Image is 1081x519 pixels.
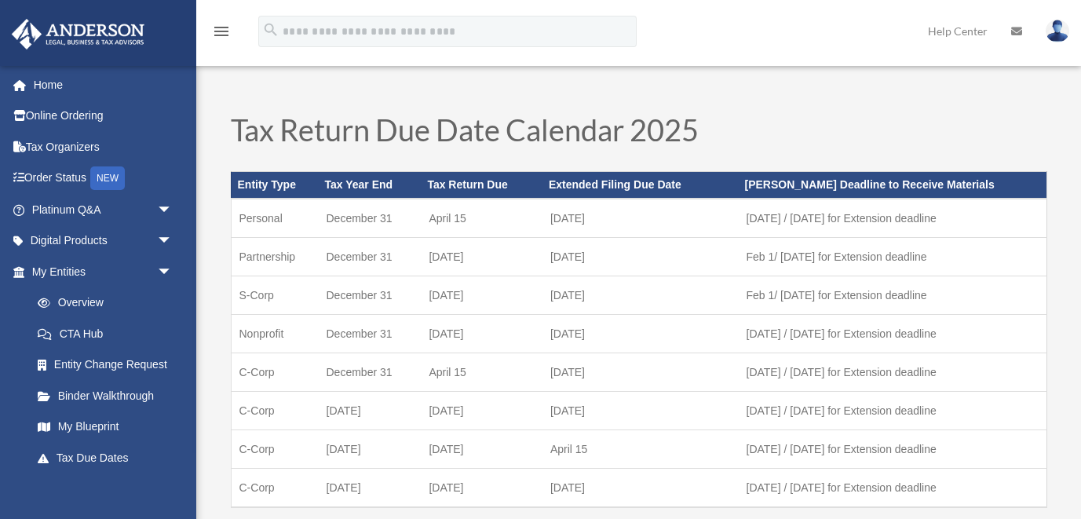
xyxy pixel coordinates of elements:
td: Personal [231,199,319,238]
td: Feb 1/ [DATE] for Extension deadline [739,276,1046,314]
img: Anderson Advisors Platinum Portal [7,19,149,49]
i: menu [212,22,231,41]
td: December 31 [319,237,422,276]
td: Partnership [231,237,319,276]
td: [DATE] / [DATE] for Extension deadline [739,429,1046,468]
a: Order StatusNEW [11,163,196,195]
td: December 31 [319,353,422,391]
th: Extended Filing Due Date [542,172,739,199]
th: Tax Return Due [421,172,542,199]
th: Entity Type [231,172,319,199]
a: Binder Walkthrough [22,380,196,411]
td: [DATE] [542,199,739,238]
td: [DATE] [421,237,542,276]
th: [PERSON_NAME] Deadline to Receive Materials [739,172,1046,199]
div: NEW [90,166,125,190]
a: Digital Productsarrow_drop_down [11,225,196,257]
span: arrow_drop_down [157,256,188,288]
a: Tax Organizers [11,131,196,163]
td: [DATE] / [DATE] for Extension deadline [739,353,1046,391]
a: Platinum Q&Aarrow_drop_down [11,194,196,225]
td: [DATE] [319,429,422,468]
img: User Pic [1046,20,1069,42]
td: Feb 1/ [DATE] for Extension deadline [739,237,1046,276]
td: [DATE] / [DATE] for Extension deadline [739,468,1046,507]
td: C-Corp [231,391,319,429]
td: [DATE] [421,314,542,353]
a: Tax Due Dates [22,442,188,473]
i: search [262,21,279,38]
a: My Entitiesarrow_drop_down [11,256,196,287]
td: [DATE] [421,429,542,468]
a: CTA Hub [22,318,196,349]
td: [DATE] [542,237,739,276]
td: April 15 [421,353,542,391]
td: [DATE] / [DATE] for Extension deadline [739,391,1046,429]
span: arrow_drop_down [157,225,188,258]
h1: Tax Return Due Date Calendar 2025 [231,115,1047,152]
td: [DATE] [542,468,739,507]
td: C-Corp [231,468,319,507]
td: [DATE] / [DATE] for Extension deadline [739,199,1046,238]
td: C-Corp [231,353,319,391]
td: [DATE] [421,276,542,314]
td: December 31 [319,314,422,353]
td: [DATE] [542,391,739,429]
td: C-Corp [231,429,319,468]
td: [DATE] [319,391,422,429]
td: December 31 [319,199,422,238]
td: [DATE] [319,468,422,507]
td: Nonprofit [231,314,319,353]
td: [DATE] / [DATE] for Extension deadline [739,314,1046,353]
td: April 15 [542,429,739,468]
td: April 15 [421,199,542,238]
td: S-Corp [231,276,319,314]
td: [DATE] [421,468,542,507]
td: [DATE] [421,391,542,429]
a: Home [11,69,196,101]
td: [DATE] [542,314,739,353]
td: December 31 [319,276,422,314]
th: Tax Year End [319,172,422,199]
a: Online Ordering [11,101,196,132]
td: [DATE] [542,353,739,391]
td: [DATE] [542,276,739,314]
a: Entity Change Request [22,349,196,381]
a: menu [212,27,231,41]
a: My Blueprint [22,411,196,443]
a: Overview [22,287,196,319]
span: arrow_drop_down [157,194,188,226]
